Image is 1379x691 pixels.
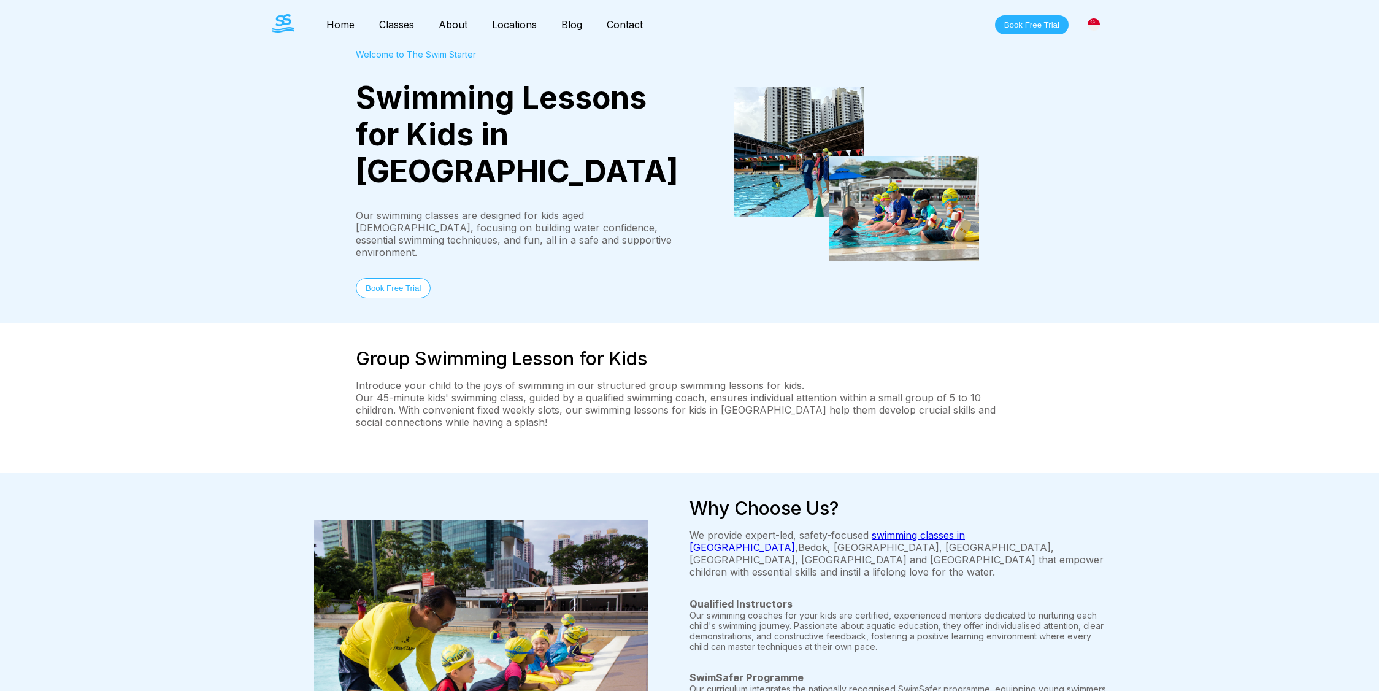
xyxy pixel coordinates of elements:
a: Home [314,18,367,31]
p: Our 45-minute kids' swimming class, guided by a qualified swimming coach, ensures individual atte... [356,392,1023,428]
div: Welcome to The Swim Starter [356,49,689,60]
a: swimming classes in [GEOGRAPHIC_DATA] [689,529,965,554]
p: We provide expert-led, safety-focused , Bedok, [GEOGRAPHIC_DATA], [GEOGRAPHIC_DATA], [GEOGRAPHIC_... [689,529,1107,578]
button: Book Free Trial [356,278,431,298]
div: Our swimming classes are designed for kids aged [DEMOGRAPHIC_DATA], focusing on building water co... [356,209,689,258]
a: Blog [549,18,594,31]
img: The Swim Starter Logo [272,14,294,33]
a: Classes [367,18,426,31]
a: Contact [594,18,655,31]
div: Our swimming coaches for your kids are certified, experienced mentors dedicated to nurturing each... [689,598,1107,652]
img: students attending a group swimming lesson for kids [734,87,979,261]
a: Locations [480,18,549,31]
div: [GEOGRAPHIC_DATA] [1081,12,1107,37]
a: About [426,18,480,31]
button: Book Free Trial [995,15,1069,34]
h2: Group Swimming Lesson for Kids [356,347,1023,369]
h3: Qualified Instructors [689,598,1107,610]
span: Swimming Lessons for Kids in [GEOGRAPHIC_DATA] [356,79,678,190]
h3: SwimSafer Programme [689,671,1107,684]
h2: Why Choose Us? [689,497,1107,519]
p: Introduce your child to the joys of swimming in our structured group swimming lessons for kids. [356,379,1023,392]
img: Singapore [1088,18,1100,31]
